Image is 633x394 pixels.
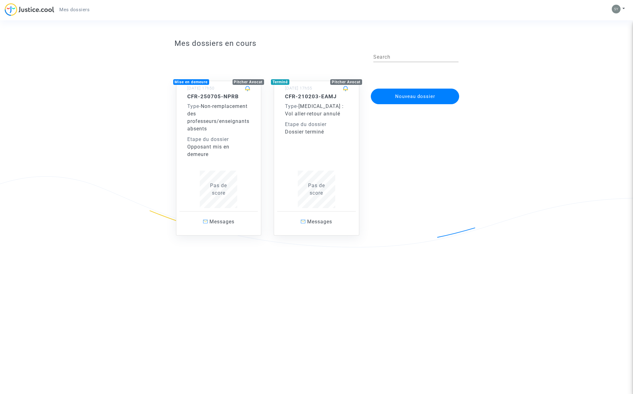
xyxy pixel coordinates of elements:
h5: CFR-250705-NPRB [187,93,250,100]
div: Etape du dossier [187,136,250,143]
span: Non-remplacement des professeurs/enseignants absents [187,103,249,132]
a: Mise en demeurePitcher Avocat[DATE] 17h50CFR-250705-NPRBType-Non-remplacement des professeurs/ens... [170,68,268,236]
span: Pas de score [308,182,325,196]
small: [DATE] 17h50 [187,86,214,90]
a: Messages [277,211,356,232]
span: Messages [307,219,332,225]
div: Terminé [271,79,289,85]
span: Type [285,103,297,109]
span: Messages [209,219,234,225]
span: Mes dossiers [59,7,90,12]
a: Nouveau dossier [370,85,460,90]
h5: CFR-210203-EAMJ [285,93,348,100]
h3: Mes dossiers en cours [174,39,459,48]
div: Pitcher Avocat [330,79,362,85]
span: Pas de score [210,182,227,196]
img: 7ef51e48607ee2c3313b5a5df0f1d247 [612,5,621,13]
span: - [285,103,298,109]
div: Etape du dossier [285,121,348,128]
a: Mes dossiers [54,5,95,14]
a: Messages [179,211,258,232]
button: Nouveau dossier [371,89,459,104]
span: Type [187,103,199,109]
img: jc-logo.svg [5,3,54,16]
div: Opposant mis en demeure [187,143,250,158]
span: [MEDICAL_DATA] : Vol aller-retour annulé [285,103,344,117]
span: - [187,103,201,109]
div: Mise en demeure [173,79,209,85]
a: TerminéPitcher Avocat[DATE] 17h55CFR-210203-EAMJType-[MEDICAL_DATA] : Vol aller-retour annuléEtap... [267,68,366,236]
div: Dossier terminé [285,128,348,136]
small: [DATE] 17h55 [285,86,312,90]
div: Pitcher Avocat [233,79,264,85]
